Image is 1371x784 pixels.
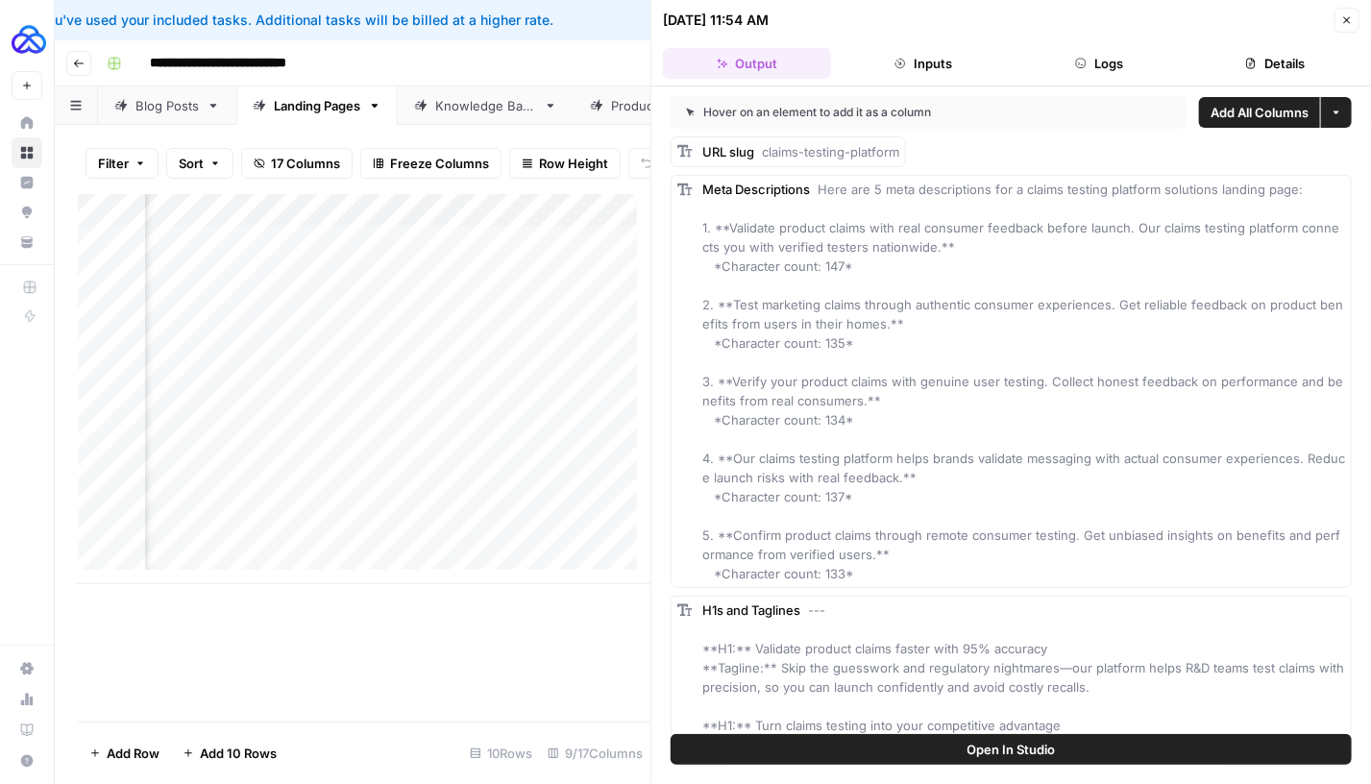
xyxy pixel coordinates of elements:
[171,738,288,769] button: Add 10 Rows
[509,148,621,179] button: Row Height
[12,746,42,776] button: Help + Support
[702,144,754,159] span: URL slug
[360,148,502,179] button: Freeze Columns
[611,96,708,115] div: Product Testers
[12,227,42,257] a: Your Data
[236,86,398,125] a: Landing Pages
[839,48,1007,79] button: Inputs
[702,182,810,197] span: Meta Descriptions
[98,154,129,173] span: Filter
[1016,48,1184,79] button: Logs
[1191,48,1359,79] button: Details
[107,744,159,763] span: Add Row
[663,48,831,79] button: Output
[15,11,881,30] div: You've used your included tasks. Additional tasks will be billed at a higher rate.
[12,137,42,168] a: Browse
[12,15,42,63] button: Workspace: AUQ
[98,86,236,125] a: Blog Posts
[663,11,769,30] div: [DATE] 11:54 AM
[271,154,340,173] span: 17 Columns
[12,715,42,746] a: Learning Hub
[1199,97,1320,128] button: Add All Columns
[702,182,1345,581] span: Here are 5 meta descriptions for a claims testing platform solutions landing page: 1. **Validate ...
[762,144,899,159] span: claims-testing-platform
[1211,103,1309,122] span: Add All Columns
[12,22,46,57] img: AUQ Logo
[462,738,540,769] div: 10 Rows
[435,96,536,115] div: Knowledge Base
[274,96,360,115] div: Landing Pages
[12,167,42,198] a: Insights
[539,154,608,173] span: Row Height
[390,154,489,173] span: Freeze Columns
[78,738,171,769] button: Add Row
[135,96,199,115] div: Blog Posts
[967,740,1056,759] span: Open In Studio
[166,148,233,179] button: Sort
[686,104,1052,121] div: Hover on an element to add it as a column
[200,744,277,763] span: Add 10 Rows
[702,602,800,618] span: H1s and Taglines
[574,86,746,125] a: Product Testers
[12,197,42,228] a: Opportunities
[12,108,42,138] a: Home
[179,154,204,173] span: Sort
[86,148,159,179] button: Filter
[671,734,1352,765] button: Open In Studio
[398,86,574,125] a: Knowledge Base
[540,738,650,769] div: 9/17 Columns
[12,684,42,715] a: Usage
[241,148,353,179] button: 17 Columns
[12,653,42,684] a: Settings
